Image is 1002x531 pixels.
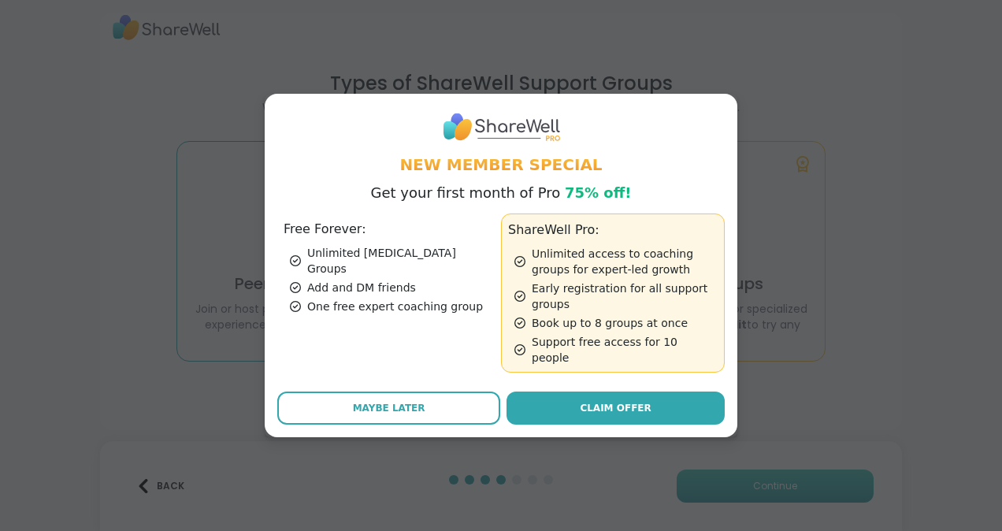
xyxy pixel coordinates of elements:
div: Add and DM friends [290,280,495,295]
div: Early registration for all support groups [514,280,718,312]
div: Unlimited access to coaching groups for expert-led growth [514,246,718,277]
h3: Free Forever: [284,220,495,239]
span: Maybe Later [353,401,425,415]
h3: ShareWell Pro: [508,221,718,240]
p: Get your first month of Pro [371,182,632,204]
div: Unlimited [MEDICAL_DATA] Groups [290,245,495,277]
div: Book up to 8 groups at once [514,315,718,331]
div: Support free access for 10 people [514,334,718,366]
img: ShareWell Logo [442,106,560,147]
a: Claim Offer [507,392,725,425]
span: 75% off! [565,184,632,201]
h1: New Member Special [277,154,725,176]
span: Claim Offer [580,401,651,415]
button: Maybe Later [277,392,500,425]
div: One free expert coaching group [290,299,495,314]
